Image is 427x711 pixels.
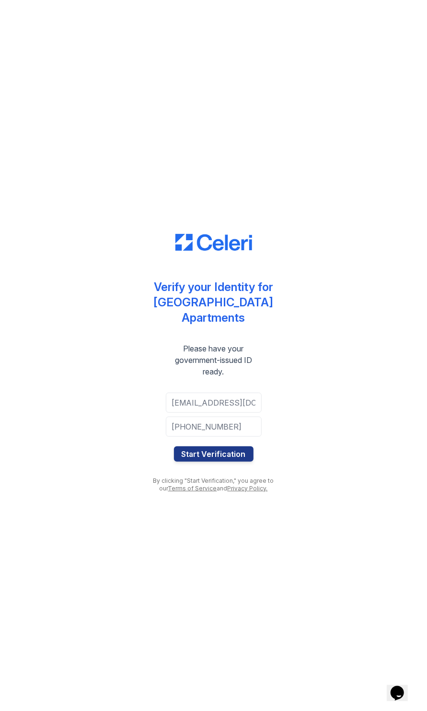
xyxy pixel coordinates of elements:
[228,485,268,492] a: Privacy Policy.
[175,234,252,251] img: CE_Logo_Blue-a8612792a0a2168367f1c8372b55b34899dd931a85d93a1a3d3e32e68fde9ad4.png
[166,393,262,413] input: Email
[174,446,254,462] button: Start Verification
[147,477,281,492] div: By clicking "Start Verification," you agree to our and
[168,485,217,492] a: Terms of Service
[147,343,281,377] div: Please have your government-issued ID ready.
[387,673,417,701] iframe: chat widget
[147,280,281,326] div: Verify your Identity for [GEOGRAPHIC_DATA] Apartments
[166,417,262,437] input: Phone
